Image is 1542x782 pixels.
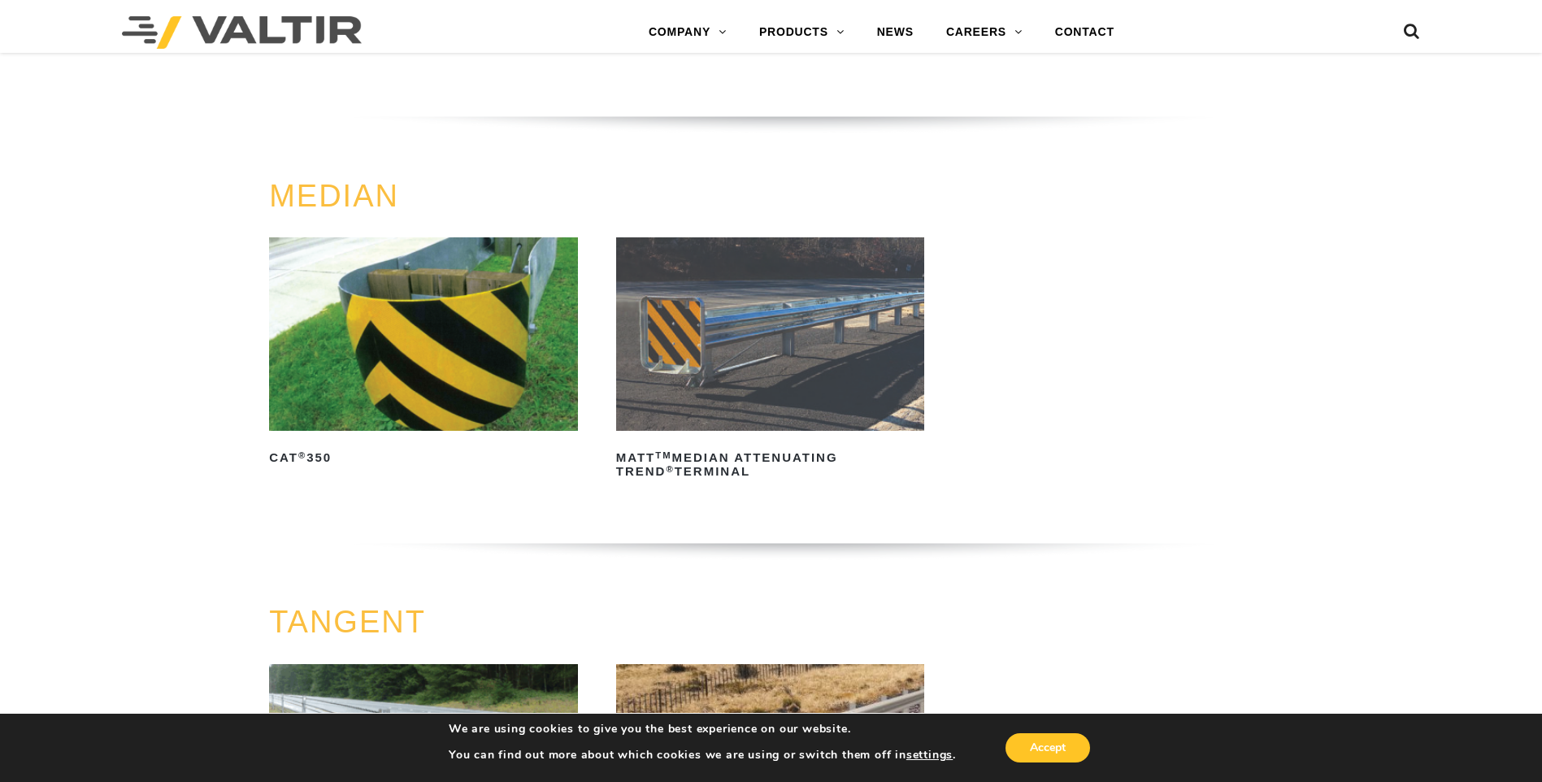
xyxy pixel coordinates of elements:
sup: ® [298,450,306,460]
a: CAT®350 [269,237,578,471]
a: CAREERS [930,16,1039,49]
a: NEWS [861,16,930,49]
a: CONTACT [1039,16,1131,49]
sup: ® [666,464,674,474]
a: PRODUCTS [743,16,861,49]
a: TANGENT [269,605,426,639]
p: We are using cookies to give you the best experience on our website. [449,722,956,736]
button: Accept [1006,733,1090,762]
sup: TM [655,450,671,460]
p: You can find out more about which cookies we are using or switch them off in . [449,748,956,762]
a: MATTTMMedian Attenuating TREND®Terminal [616,237,925,484]
a: COMPANY [632,16,743,49]
h2: CAT 350 [269,445,578,471]
a: MEDIAN [269,179,399,213]
h2: MATT Median Attenuating TREND Terminal [616,445,925,484]
button: settings [906,748,953,762]
img: Valtir [122,16,362,49]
